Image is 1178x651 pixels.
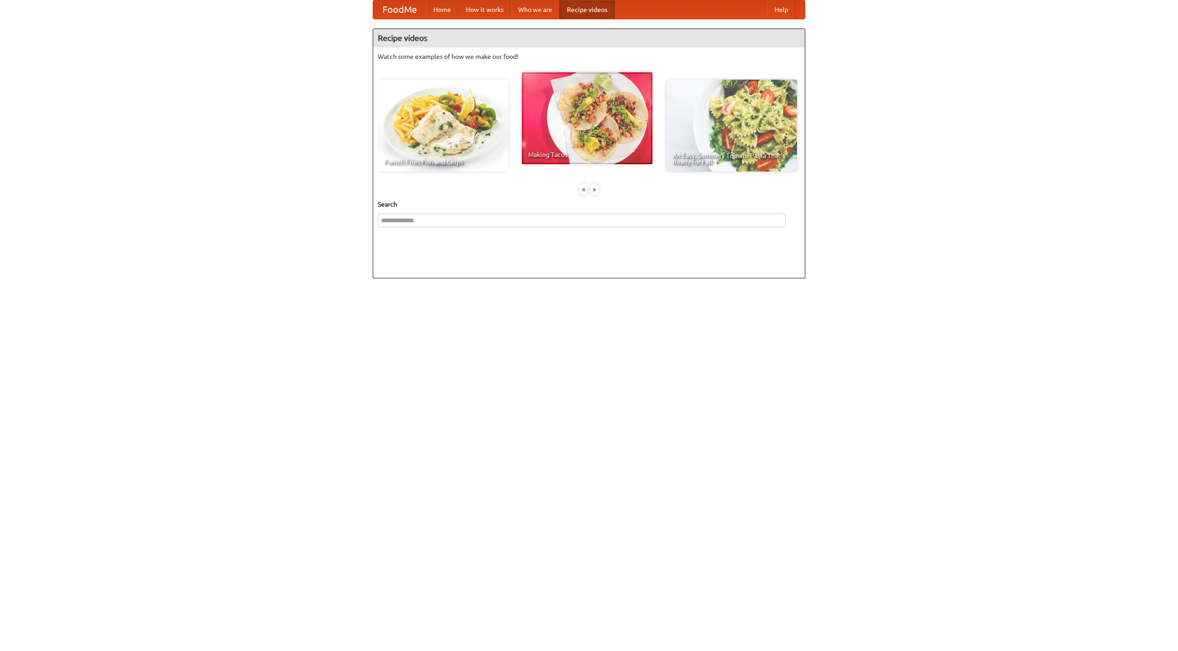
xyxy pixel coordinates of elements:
[373,29,805,47] h4: Recipe videos
[426,0,458,19] a: Home
[378,52,800,61] p: Watch some examples of how we make our food!
[590,184,599,195] div: »
[511,0,560,19] a: Who we are
[384,159,502,165] span: French Fries Fish and Chips
[767,0,796,19] a: Help
[458,0,511,19] a: How it works
[378,80,508,172] a: French Fries Fish and Chips
[378,200,800,209] h5: Search
[522,72,653,164] a: Making Tacos
[673,152,791,165] span: An Easy, Summery Tomato Pasta That's Ready for Fall
[666,80,797,172] a: An Easy, Summery Tomato Pasta That's Ready for Fall
[373,0,426,19] a: FoodMe
[560,0,615,19] a: Recipe videos
[579,184,588,195] div: «
[528,151,646,158] span: Making Tacos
